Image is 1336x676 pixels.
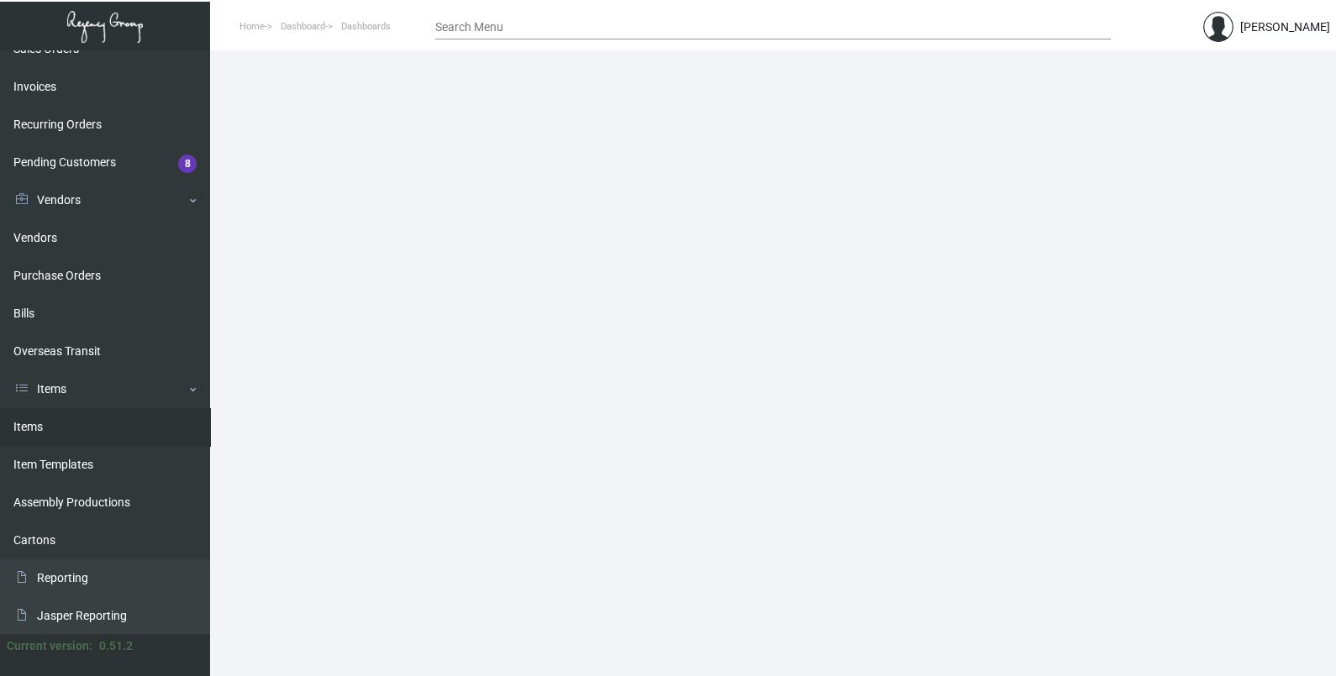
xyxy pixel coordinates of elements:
div: 0.51.2 [99,637,133,655]
div: [PERSON_NAME] [1240,18,1330,36]
span: Home [239,21,265,32]
span: Dashboard [281,21,325,32]
div: Current version: [7,637,92,655]
img: admin@bootstrapmaster.com [1203,12,1233,42]
span: Dashboards [341,21,391,32]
